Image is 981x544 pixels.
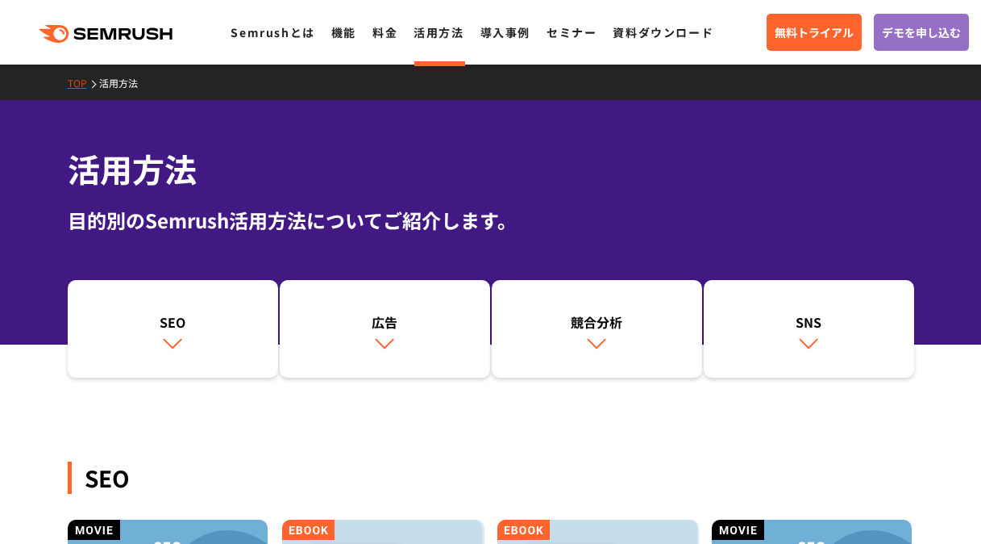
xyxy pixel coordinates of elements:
[414,24,463,40] a: 活用方法
[500,312,694,332] div: 競合分析
[492,280,702,379] a: 競合分析
[882,23,961,41] span: デモを申し込む
[547,24,596,40] a: セミナー
[231,24,314,40] a: Semrushとは
[68,462,914,494] div: SEO
[288,312,482,332] div: 広告
[704,280,914,379] a: SNS
[874,14,969,51] a: デモを申し込む
[480,24,530,40] a: 導入事例
[767,14,862,51] a: 無料トライアル
[775,23,854,41] span: 無料トライアル
[99,76,150,90] a: 活用方法
[76,312,270,332] div: SEO
[68,206,914,235] div: 目的別のSemrush活用方法についてご紹介します。
[280,280,490,379] a: 広告
[68,145,914,193] h1: 活用方法
[331,24,356,40] a: 機能
[68,280,278,379] a: SEO
[613,24,713,40] a: 資料ダウンロード
[68,76,99,90] a: TOP
[712,312,906,332] div: SNS
[372,24,397,40] a: 料金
